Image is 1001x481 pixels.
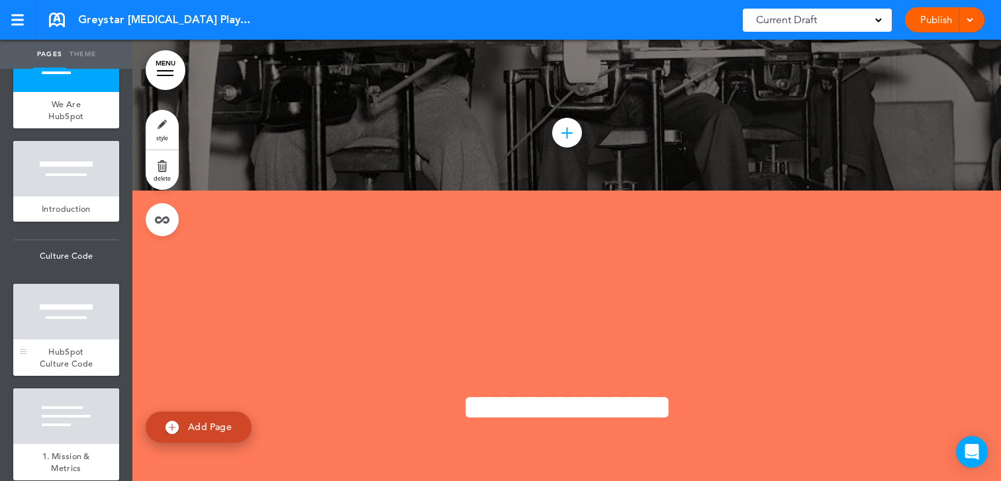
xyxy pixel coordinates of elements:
[154,174,171,182] span: delete
[13,444,119,480] a: 1. Mission & Metrics
[915,7,957,32] a: Publish
[78,13,257,27] span: Greystar [MEDICAL_DATA] Playbook
[146,412,252,443] a: Add Page
[48,99,83,122] span: We Are HubSpot
[13,92,119,128] a: We Are HubSpot
[166,421,179,434] img: add.svg
[13,197,119,222] a: Introduction
[42,451,90,474] span: 1. Mission & Metrics
[13,339,119,376] a: HubSpot Culture Code
[146,50,185,90] a: MENU
[13,240,119,272] span: Culture Code
[33,40,66,69] a: Pages
[42,203,91,214] span: Introduction
[66,40,99,69] a: Theme
[146,150,179,190] a: delete
[156,134,168,142] span: style
[956,436,988,468] div: Open Intercom Messenger
[188,421,232,433] span: Add Page
[40,346,93,369] span: HubSpot Culture Code
[756,11,817,29] span: Current Draft
[146,110,179,150] a: style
